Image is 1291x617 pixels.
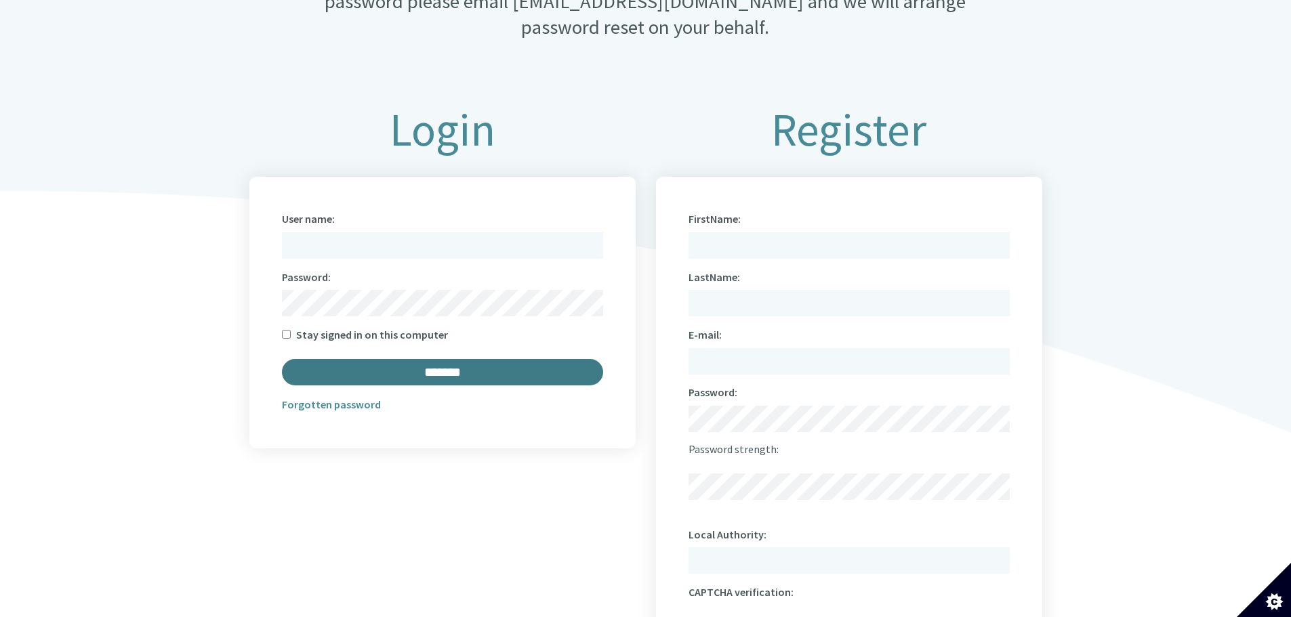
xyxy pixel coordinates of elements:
[689,383,737,402] label: Password:
[689,268,740,287] label: LastName:
[689,525,766,545] label: Local Authority:
[689,582,794,602] label: CAPTCHA verification:
[282,209,335,229] label: User name:
[282,268,331,287] label: Password:
[1237,563,1291,617] button: Set cookie preferences
[249,105,636,155] h1: Login
[282,396,381,412] a: Forgotten password
[656,105,1042,155] h1: Register
[689,209,741,229] label: FirstName:
[689,325,722,345] label: E-mail:
[689,442,779,456] span: Password strength:
[296,325,448,345] label: Stay signed in on this computer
